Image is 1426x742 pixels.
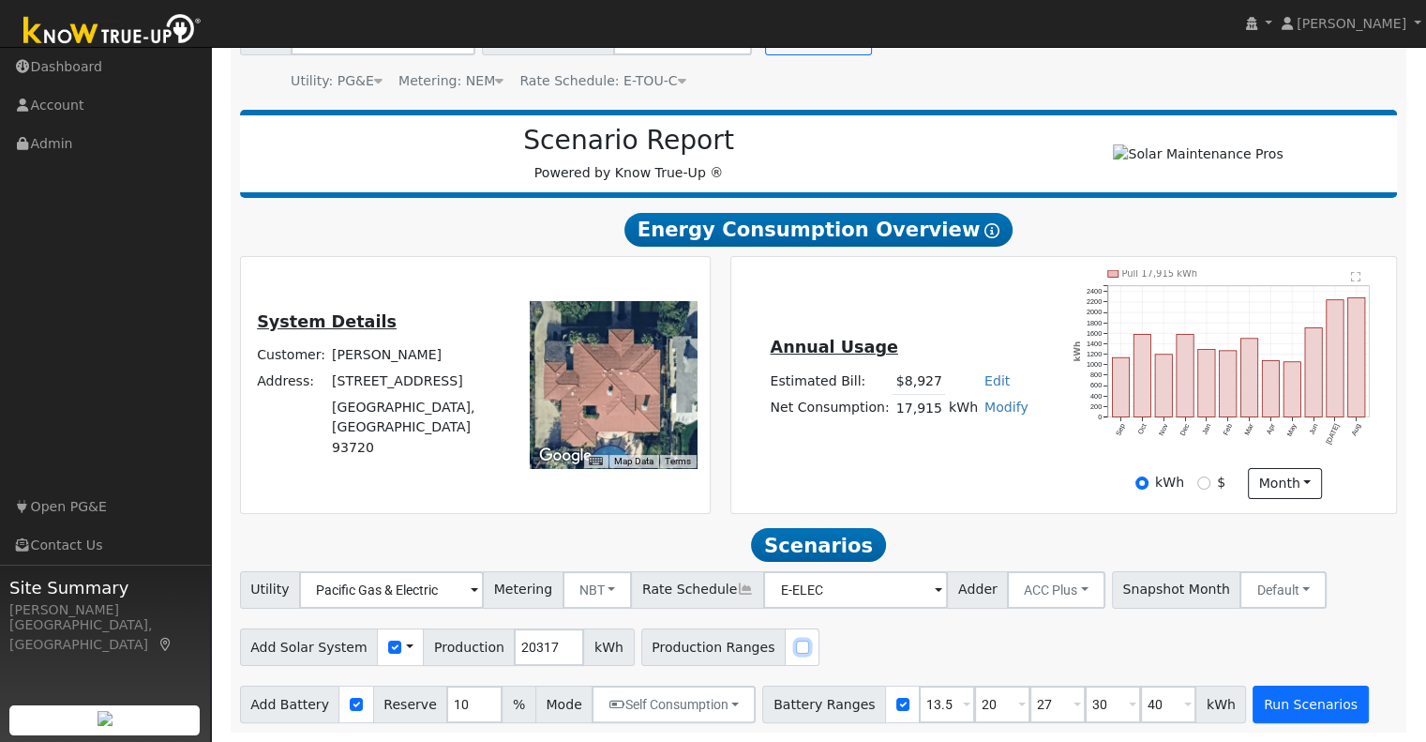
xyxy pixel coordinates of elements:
h2: Scenario Report [259,125,998,157]
text: Feb [1222,422,1234,436]
span: Metering [483,571,563,609]
td: Estimated Bill: [767,368,893,395]
span: Scenarios [751,528,885,562]
button: month [1248,468,1322,500]
td: [GEOGRAPHIC_DATA], [GEOGRAPHIC_DATA] 93720 [329,395,504,461]
div: [PERSON_NAME] [9,600,201,620]
td: Customer: [254,341,329,368]
text: Dec [1178,422,1192,437]
span: Battery Ranges [762,686,886,723]
text: 200 [1090,402,1102,411]
span: Alias: HETOUC [519,73,685,88]
div: Utility: PG&E [291,71,383,91]
button: Run Scenarios [1253,686,1368,723]
text: 800 [1090,371,1102,379]
span: Production Ranges [641,628,786,666]
button: Map Data [614,455,653,468]
text: Mar [1243,422,1256,437]
text: Jan [1200,422,1212,436]
text: kWh [1073,341,1083,362]
a: Modify [984,400,1028,415]
a: Open this area in Google Maps (opens a new window) [534,444,596,468]
i: Show Help [984,223,999,238]
span: Add Solar System [240,628,379,666]
rect: onclick="" [1220,351,1237,417]
text: 1600 [1087,329,1102,338]
label: $ [1217,473,1225,492]
span: kWh [583,628,634,666]
text: May [1285,422,1298,438]
text: 1400 [1087,340,1102,348]
u: System Details [257,312,397,331]
a: Map [158,637,174,652]
button: Default [1239,571,1327,609]
u: Annual Usage [770,338,897,356]
span: Snapshot Month [1112,571,1241,609]
input: Select a Rate Schedule [763,571,948,609]
span: Mode [535,686,593,723]
span: Energy Consumption Overview [624,213,1013,247]
rect: onclick="" [1348,297,1365,416]
td: [STREET_ADDRESS] [329,369,504,395]
td: kWh [945,395,981,422]
span: Utility [240,571,301,609]
a: Edit [984,373,1010,388]
text: 1800 [1087,319,1102,327]
text: Sep [1114,422,1127,437]
text: 2200 [1087,297,1102,306]
text:  [1351,271,1361,282]
img: Google [534,444,596,468]
span: Add Battery [240,686,340,723]
span: Adder [947,571,1008,609]
rect: onclick="" [1198,350,1215,417]
text: 1200 [1087,350,1102,358]
button: ACC Plus [1007,571,1105,609]
rect: onclick="" [1283,362,1300,417]
td: 17,915 [893,395,945,422]
text: Apr [1265,422,1277,436]
rect: onclick="" [1241,339,1258,417]
img: Solar Maintenance Pros [1113,144,1283,164]
button: NBT [563,571,633,609]
input: kWh [1135,477,1148,490]
td: Address: [254,369,329,395]
span: [PERSON_NAME] [1297,16,1406,31]
text: 0 [1098,413,1102,421]
img: retrieve [98,711,113,726]
text: Oct [1136,422,1148,435]
text: 2400 [1087,287,1102,295]
text: 400 [1090,392,1102,401]
div: Powered by Know True-Up ® [249,125,1009,183]
span: Rate Schedule [631,571,764,609]
rect: onclick="" [1112,357,1129,416]
text: Pull 17,915 kWh [1122,268,1198,279]
text: [DATE] [1325,422,1342,446]
text: 600 [1090,381,1102,389]
text: Aug [1350,422,1363,437]
text: Jun [1307,422,1319,436]
span: kWh [1195,686,1246,723]
td: [PERSON_NAME] [329,341,504,368]
td: $8,927 [893,368,945,395]
text: Nov [1157,422,1170,437]
rect: onclick="" [1327,300,1343,417]
rect: onclick="" [1305,328,1322,417]
td: Net Consumption: [767,395,893,422]
input: $ [1197,477,1210,490]
img: Know True-Up [14,10,211,53]
rect: onclick="" [1177,335,1193,417]
span: % [502,686,535,723]
input: Select a Utility [299,571,484,609]
a: Terms (opens in new tab) [665,456,691,466]
text: 2000 [1087,308,1102,316]
label: kWh [1155,473,1184,492]
button: Keyboard shortcuts [589,455,602,468]
div: [GEOGRAPHIC_DATA], [GEOGRAPHIC_DATA] [9,615,201,655]
div: Metering: NEM [398,71,503,91]
span: Production [423,628,515,666]
rect: onclick="" [1133,334,1150,416]
span: Reserve [373,686,448,723]
text: 1000 [1087,360,1102,369]
button: Self Consumption [592,686,756,723]
rect: onclick="" [1262,360,1279,416]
